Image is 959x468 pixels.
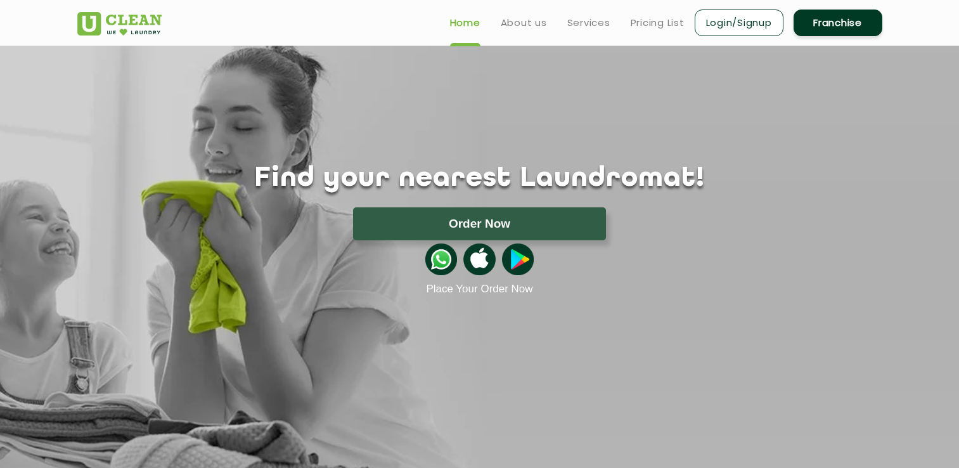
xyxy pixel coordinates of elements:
img: apple-icon.png [463,244,495,275]
img: whatsappicon.png [425,244,457,275]
a: Home [450,15,480,30]
img: playstoreicon.png [502,244,534,275]
h1: Find your nearest Laundromat! [68,163,892,195]
a: Place Your Order Now [426,283,532,296]
a: Pricing List [631,15,685,30]
a: Login/Signup [695,10,783,36]
a: About us [501,15,547,30]
a: Services [567,15,610,30]
a: Franchise [794,10,882,36]
img: UClean Laundry and Dry Cleaning [77,12,162,36]
button: Order Now [353,207,606,240]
